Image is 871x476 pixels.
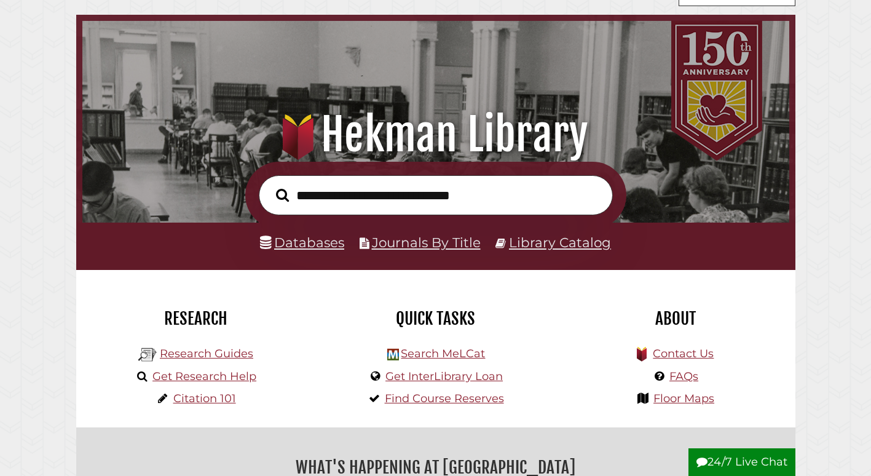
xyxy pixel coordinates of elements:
a: Contact Us [653,347,714,360]
a: Journals By Title [372,234,481,250]
button: Search [270,185,295,205]
i: Search [276,188,289,202]
h1: Hekman Library [95,108,776,162]
a: Get Research Help [152,370,256,383]
h2: Research [85,308,307,329]
a: Find Course Reserves [385,392,504,405]
a: FAQs [669,370,698,383]
a: Search MeLCat [401,347,485,360]
a: Citation 101 [173,392,236,405]
a: Databases [260,234,344,250]
a: Library Catalog [509,234,611,250]
a: Get InterLibrary Loan [385,370,503,383]
h2: Quick Tasks [325,308,546,329]
img: Hekman Library Logo [387,349,399,360]
h2: About [565,308,786,329]
a: Floor Maps [653,392,714,405]
img: Hekman Library Logo [138,346,157,364]
a: Research Guides [160,347,253,360]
